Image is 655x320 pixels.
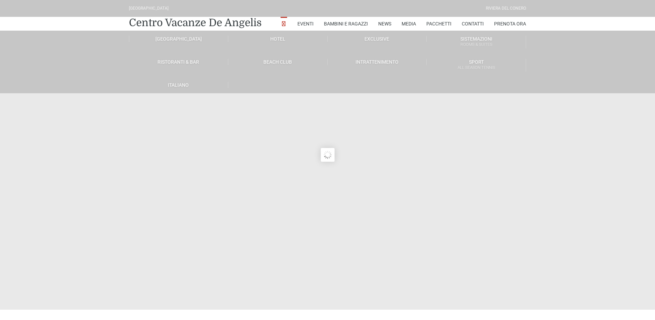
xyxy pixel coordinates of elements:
a: Beach Club [228,59,328,65]
a: Prenota Ora [494,17,526,31]
a: Exclusive [328,36,427,42]
a: Ristoranti & Bar [129,59,228,65]
a: News [378,17,391,31]
span: Italiano [168,82,189,88]
a: Bambini e Ragazzi [324,17,368,31]
a: Intrattenimento [328,59,427,65]
a: [GEOGRAPHIC_DATA] [129,36,228,42]
div: [GEOGRAPHIC_DATA] [129,5,168,12]
a: Media [402,17,416,31]
a: Eventi [297,17,314,31]
a: Centro Vacanze De Angelis [129,16,262,30]
a: Contatti [462,17,484,31]
div: Riviera Del Conero [486,5,526,12]
a: Italiano [129,82,228,88]
a: Pacchetti [426,17,451,31]
small: All Season Tennis [427,64,526,71]
a: SportAll Season Tennis [427,59,526,72]
small: Rooms & Suites [427,41,526,48]
a: Hotel [228,36,328,42]
a: SistemazioniRooms & Suites [427,36,526,49]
